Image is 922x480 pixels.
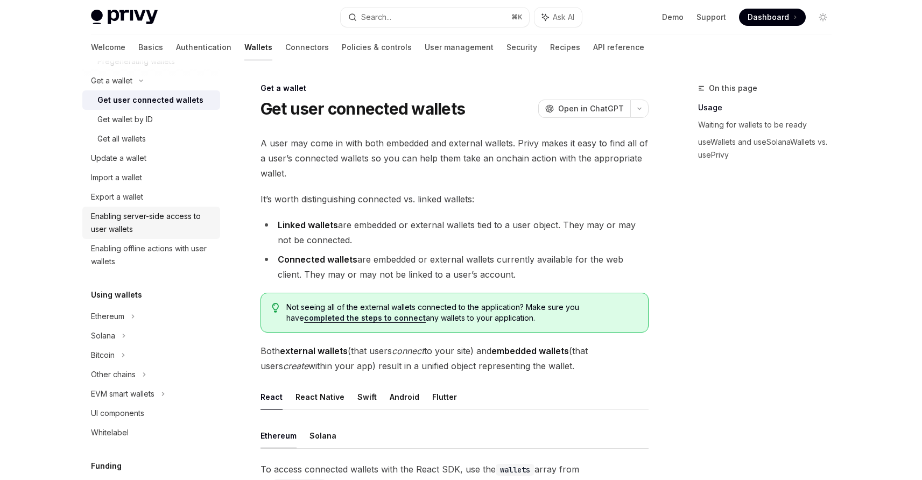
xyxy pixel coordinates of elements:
[278,254,357,265] strong: Connected wallets
[138,34,163,60] a: Basics
[261,343,649,373] span: Both (that users to your site) and (that users within your app) result in a unified object repres...
[91,242,214,268] div: Enabling offline actions with user wallets
[82,423,220,442] a: Whitelabel
[698,99,840,116] a: Usage
[593,34,644,60] a: API reference
[91,152,146,165] div: Update a wallet
[739,9,806,26] a: Dashboard
[280,345,348,356] strong: external wallets
[357,384,377,410] button: Swift
[534,8,582,27] button: Ask AI
[82,149,220,168] a: Update a wallet
[82,168,220,187] a: Import a wallet
[97,113,153,126] div: Get wallet by ID
[244,34,272,60] a: Wallets
[696,12,726,23] a: Support
[91,460,122,472] h5: Funding
[698,116,840,133] a: Waiting for wallets to be ready
[176,34,231,60] a: Authentication
[91,329,115,342] div: Solana
[390,384,419,410] button: Android
[538,100,630,118] button: Open in ChatGPT
[91,190,143,203] div: Export a wallet
[91,34,125,60] a: Welcome
[506,34,537,60] a: Security
[91,74,132,87] div: Get a wallet
[97,132,146,145] div: Get all wallets
[491,345,569,356] strong: embedded wallets
[91,368,136,381] div: Other chains
[511,13,523,22] span: ⌘ K
[392,345,424,356] em: connect
[272,303,279,313] svg: Tip
[261,217,649,248] li: are embedded or external wallets tied to a user object. They may or may not be connected.
[342,34,412,60] a: Policies & controls
[278,220,338,230] strong: Linked wallets
[91,387,154,400] div: EVM smart wallets
[91,310,124,323] div: Ethereum
[261,252,649,282] li: are embedded or external wallets currently available for the web client. They may or may not be l...
[82,110,220,129] a: Get wallet by ID
[496,464,534,476] code: wallets
[814,9,832,26] button: Toggle dark mode
[261,423,297,448] button: Ethereum
[261,99,466,118] h1: Get user connected wallets
[82,90,220,110] a: Get user connected wallets
[91,171,142,184] div: Import a wallet
[295,384,344,410] button: React Native
[286,302,637,323] span: Not seeing all of the external wallets connected to the application? Make sure you have any walle...
[91,349,115,362] div: Bitcoin
[341,8,529,27] button: Search...⌘K
[432,384,457,410] button: Flutter
[261,384,283,410] button: React
[91,288,142,301] h5: Using wallets
[425,34,494,60] a: User management
[97,94,203,107] div: Get user connected wallets
[91,210,214,236] div: Enabling server-side access to user wallets
[304,313,426,323] a: completed the steps to connect
[82,207,220,239] a: Enabling server-side access to user wallets
[662,12,684,23] a: Demo
[91,426,129,439] div: Whitelabel
[91,10,158,25] img: light logo
[261,83,649,94] div: Get a wallet
[361,11,391,24] div: Search...
[550,34,580,60] a: Recipes
[82,404,220,423] a: UI components
[285,34,329,60] a: Connectors
[261,192,649,207] span: It’s worth distinguishing connected vs. linked wallets:
[82,239,220,271] a: Enabling offline actions with user wallets
[309,423,336,448] button: Solana
[558,103,624,114] span: Open in ChatGPT
[748,12,789,23] span: Dashboard
[698,133,840,164] a: useWallets and useSolanaWallets vs. usePrivy
[261,136,649,181] span: A user may come in with both embedded and external wallets. Privy makes it easy to find all of a ...
[82,187,220,207] a: Export a wallet
[82,129,220,149] a: Get all wallets
[283,361,308,371] em: create
[91,407,144,420] div: UI components
[709,82,757,95] span: On this page
[553,12,574,23] span: Ask AI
